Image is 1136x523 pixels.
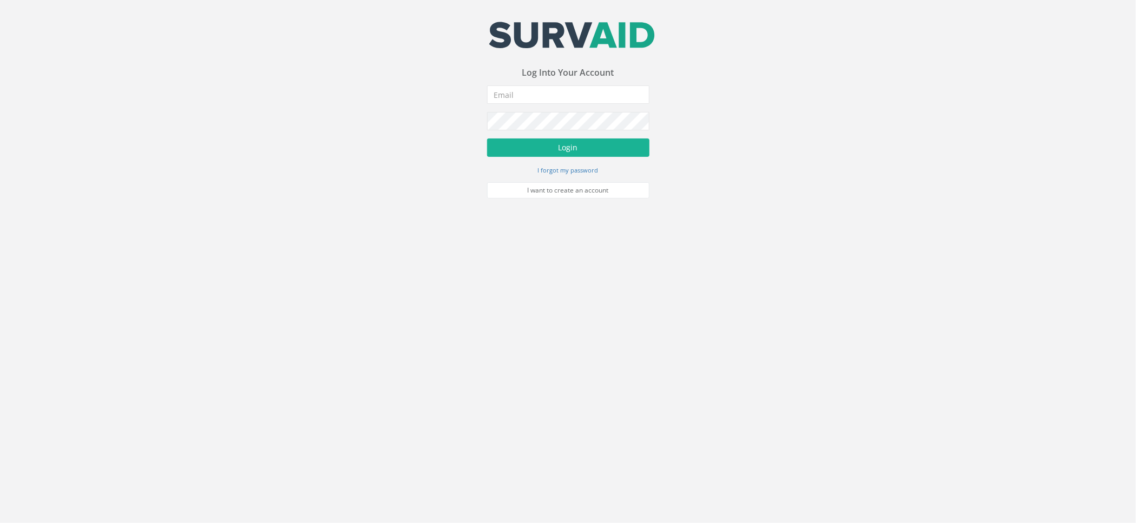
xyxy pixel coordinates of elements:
h3: Log Into Your Account [487,68,649,78]
small: I forgot my password [538,166,599,174]
a: I want to create an account [487,182,649,198]
button: Login [487,138,649,157]
a: I forgot my password [538,165,599,175]
input: Email [487,85,649,104]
